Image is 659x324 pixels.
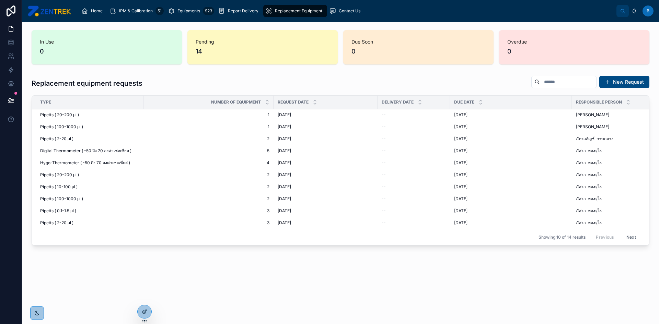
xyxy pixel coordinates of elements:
[382,160,386,166] span: --
[40,148,140,154] a: Digital Thermometer ( -50 ถึง 70 องศาเซลเซียส )
[107,5,166,17] a: IPM & Calibration51
[166,5,216,17] a: Equipments923
[148,112,269,118] a: 1
[454,112,568,118] a: [DATE]
[32,79,142,88] h1: Replacement equipment requests
[148,148,269,154] a: 5
[40,220,73,226] span: Pipetts ( 2-20 µl )
[40,220,140,226] a: Pipetts ( 2-20 µl )
[454,136,568,142] a: [DATE]
[27,5,71,16] img: App logo
[278,148,291,154] span: [DATE]
[40,148,131,154] span: Digital Thermometer ( -50 ถึง 70 องศาเซลเซียส )
[278,220,291,226] span: [DATE]
[278,220,373,226] a: [DATE]
[278,196,373,202] a: [DATE]
[203,7,214,15] div: 923
[211,99,261,105] span: Number of Equipment
[454,196,568,202] a: [DATE]
[351,38,485,45] span: Due Soon
[40,160,130,166] span: Hygo-Thermometer ( -50 ถึง 70 องศาเซลเซียส )
[278,124,291,130] span: [DATE]
[454,112,467,118] span: [DATE]
[382,160,446,166] a: --
[454,220,568,226] a: [DATE]
[382,196,386,202] span: --
[454,172,467,178] span: [DATE]
[148,160,269,166] a: 4
[382,136,386,142] span: --
[278,112,373,118] a: [DATE]
[119,8,153,14] span: IPM & Calibration
[382,124,386,130] span: --
[382,148,446,154] a: --
[454,160,467,166] span: [DATE]
[647,8,649,14] span: B
[40,208,140,214] a: Pipetts ( 0.1-1.5 µl )
[382,208,386,214] span: --
[339,8,360,14] span: Contact Us
[148,124,269,130] a: 1
[507,38,641,45] span: Overdue
[40,184,78,190] span: Pipetts ( 10-100 µl )
[576,220,602,226] span: ภัศรา ทองจุไร
[599,76,649,88] button: New Request
[576,148,602,154] span: ภัศรา ทองจุไร
[278,208,373,214] a: [DATE]
[40,136,73,142] span: Pipetts ( 2-20 µl )
[454,172,568,178] a: [DATE]
[622,232,641,242] button: Next
[148,184,269,190] a: 2
[278,136,291,142] span: [DATE]
[382,220,386,226] span: --
[177,8,200,14] span: Equipments
[216,5,263,17] a: Report Delivery
[148,208,269,214] a: 3
[382,184,386,190] span: --
[576,99,622,105] span: Responsible person
[40,47,174,56] span: 0
[148,196,269,202] a: 2
[278,160,291,166] span: [DATE]
[576,124,609,130] span: [PERSON_NAME]
[454,99,474,105] span: Due Date
[278,112,291,118] span: [DATE]
[278,124,373,130] a: [DATE]
[196,47,329,56] span: 14
[278,184,373,190] a: [DATE]
[454,136,467,142] span: [DATE]
[40,38,174,45] span: In Use
[196,38,329,45] span: Pending
[278,196,291,202] span: [DATE]
[278,99,309,105] span: Request Date
[382,148,386,154] span: --
[576,184,602,190] span: ภัศรา ทองจุไร
[148,220,269,226] a: 3
[278,172,373,178] a: [DATE]
[40,124,140,130] a: Pipetts ( 100-1000 µl )
[454,196,467,202] span: [DATE]
[40,160,140,166] a: Hygo-Thermometer ( -50 ถึง 70 องศาเซลเซียส )
[576,136,613,142] span: ภัทรวลัญช์ กาบกลาง
[454,220,467,226] span: [DATE]
[148,136,269,142] span: 2
[382,136,446,142] a: --
[79,5,107,17] a: Home
[454,160,568,166] a: [DATE]
[91,8,103,14] span: Home
[275,8,322,14] span: Replacement Equipment
[382,220,446,226] a: --
[40,99,51,105] span: Type
[148,172,269,178] a: 2
[40,136,140,142] a: Pipetts ( 2-20 µl )
[454,124,568,130] a: [DATE]
[454,208,467,214] span: [DATE]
